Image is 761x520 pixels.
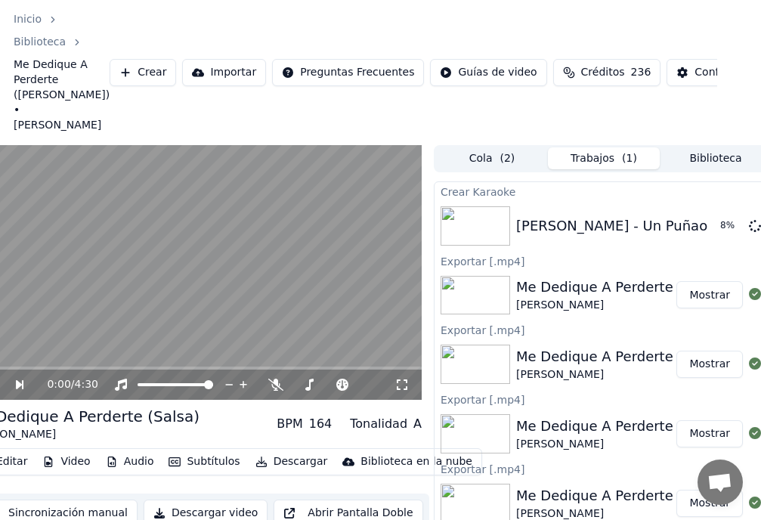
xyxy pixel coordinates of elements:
button: Mostrar [676,281,743,308]
span: 0:00 [47,377,70,392]
button: Guías de video [430,59,546,86]
div: Me Dedique A Perderte [516,416,673,437]
div: Tonalidad [350,415,407,433]
button: Preguntas Frecuentes [272,59,424,86]
div: Biblioteca en la nube [360,454,472,469]
div: Me Dedique A Perderte [516,485,673,506]
button: Crear [110,59,176,86]
div: Me Dedique A Perderte (Salsa) [516,277,724,298]
button: Mostrar [676,351,743,378]
div: A [413,415,422,433]
span: ( 2 ) [500,151,515,166]
div: Me Dedique A Perderte [516,346,673,367]
button: Video [36,451,96,472]
nav: breadcrumb [14,12,110,133]
div: [PERSON_NAME] [516,367,673,382]
span: Créditos [581,65,625,80]
div: 164 [309,415,333,433]
div: BPM [277,415,302,433]
div: 8 % [720,220,743,232]
a: Open chat [698,460,743,505]
span: ( 1 ) [622,151,637,166]
div: / [47,377,83,392]
button: Créditos236 [553,59,661,86]
span: 4:30 [75,377,98,392]
button: Audio [100,451,160,472]
button: Mostrar [676,420,743,447]
a: Biblioteca [14,35,66,50]
div: [PERSON_NAME] [516,298,724,313]
div: [PERSON_NAME] [516,437,673,452]
a: Inicio [14,12,42,27]
span: 236 [631,65,651,80]
button: Subtítulos [162,451,246,472]
span: Me Dedique A Perderte ([PERSON_NAME]) • [PERSON_NAME] [14,57,110,133]
button: Mostrar [676,490,743,517]
div: [PERSON_NAME] - Un Puñao de Oro [516,215,757,237]
button: Importar [182,59,266,86]
button: Descargar [249,451,334,472]
button: Trabajos [548,147,660,169]
button: Cola [436,147,548,169]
